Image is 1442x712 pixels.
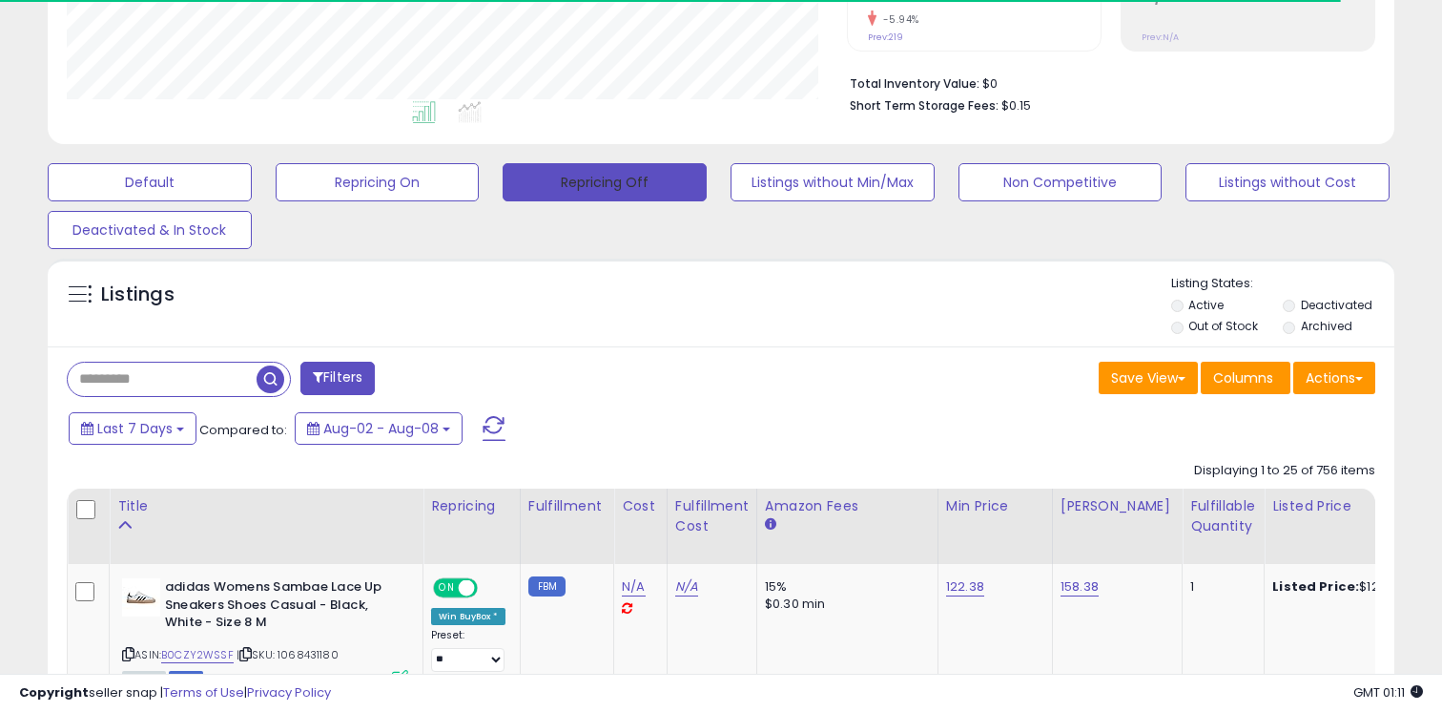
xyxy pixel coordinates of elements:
label: Out of Stock [1188,318,1258,334]
div: Cost [622,496,659,516]
div: Amazon Fees [765,496,930,516]
div: Repricing [431,496,512,516]
div: seller snap | | [19,684,331,702]
span: Compared to: [199,421,287,439]
div: Displaying 1 to 25 of 756 items [1194,462,1375,480]
div: Min Price [946,496,1044,516]
p: Listing States: [1171,275,1395,293]
a: B0CZY2WSSF [161,647,234,663]
small: Amazon Fees. [765,516,776,534]
button: Filters [300,362,375,395]
button: Aug-02 - Aug-08 [295,412,463,445]
h5: Listings [101,282,175,308]
button: Repricing Off [503,163,707,201]
div: Fulfillable Quantity [1190,496,1256,536]
button: Listings without Cost [1185,163,1390,201]
div: Preset: [431,629,505,672]
span: | SKU: 1068431180 [237,647,339,662]
label: Archived [1301,318,1352,334]
label: Active [1188,297,1224,313]
span: All listings currently available for purchase on Amazon [122,671,166,687]
button: Save View [1099,362,1198,394]
span: FBM [169,671,203,687]
img: 31h7O1BKP4L._SL40_.jpg [122,578,160,617]
div: $122.38 [1272,578,1431,596]
div: 1 [1190,578,1249,596]
a: 122.38 [946,577,984,597]
b: adidas Womens Sambae Lace Up Sneakers Shoes Casual - Black, White - Size 8 M [165,578,397,637]
a: Privacy Policy [247,683,331,702]
div: Fulfillment [528,496,606,516]
span: ON [435,580,459,597]
button: Columns [1201,362,1290,394]
a: N/A [622,577,645,597]
span: Aug-02 - Aug-08 [323,419,439,438]
button: Non Competitive [958,163,1163,201]
div: Listed Price [1272,496,1437,516]
div: $0.30 min [765,596,923,613]
small: FBM [528,576,566,597]
button: Repricing On [276,163,480,201]
div: 15% [765,578,923,596]
button: Actions [1293,362,1375,394]
button: Deactivated & In Stock [48,211,252,249]
a: Terms of Use [163,683,244,702]
button: Listings without Min/Max [731,163,935,201]
strong: Copyright [19,683,89,702]
div: Fulfillment Cost [675,496,749,536]
label: Deactivated [1301,297,1372,313]
span: OFF [475,580,505,597]
button: Default [48,163,252,201]
div: Title [117,496,415,516]
b: Listed Price: [1272,577,1359,596]
a: 158.38 [1061,577,1099,597]
button: Last 7 Days [69,412,196,445]
span: Last 7 Days [97,419,173,438]
div: Win BuyBox * [431,608,505,625]
span: Columns [1213,368,1273,387]
span: 2025-08-18 01:11 GMT [1353,683,1423,702]
a: N/A [675,577,698,597]
div: [PERSON_NAME] [1061,496,1174,516]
